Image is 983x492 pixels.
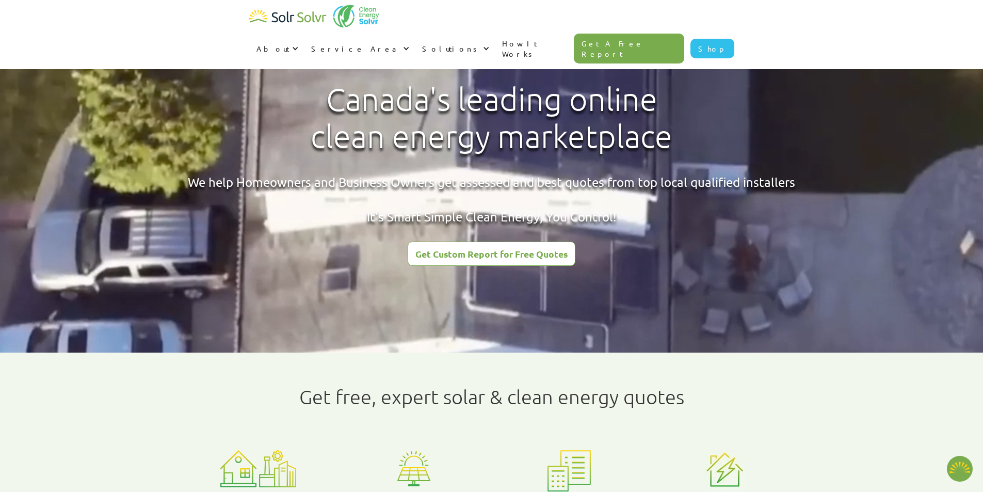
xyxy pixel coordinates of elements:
[415,33,495,64] div: Solutions
[690,39,734,58] a: Shop
[256,43,289,54] div: About
[422,43,480,54] div: Solutions
[249,33,304,64] div: About
[302,81,681,155] h1: Canada's leading online clean energy marketplace
[304,33,415,64] div: Service Area
[408,242,575,266] a: Get Custom Report for Free Quotes
[574,34,684,64] a: Get A Free Report
[946,455,973,482] img: 1702586718.png
[188,173,795,226] div: We help Homeowners and Business Owners get assessed and best quotes from top local qualified inst...
[495,28,574,69] a: How It Works
[299,386,684,408] h1: Get free, expert solar & clean energy quotes
[415,249,568,259] div: Get Custom Report for Free Quotes
[311,43,400,54] div: Service Area
[947,456,973,482] button: Open chatbot widget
